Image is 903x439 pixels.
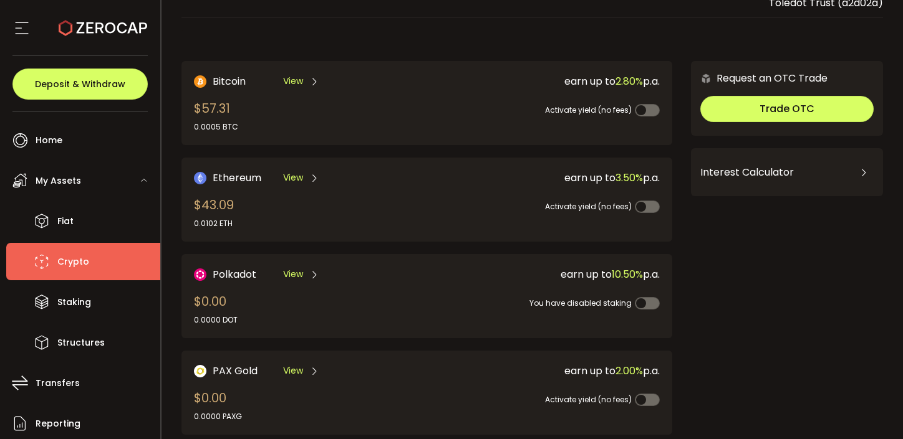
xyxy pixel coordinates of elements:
img: DOT [194,268,206,281]
span: PAX Gold [213,363,258,379]
div: earn up to p.a. [428,73,660,89]
div: earn up to p.a. [428,170,660,186]
div: 0.0000 DOT [194,314,238,326]
div: $43.09 [194,196,234,229]
img: Ethereum [194,172,206,184]
span: My Assets [36,172,81,190]
span: Transfers [36,374,80,392]
iframe: Chat Widget [624,20,903,439]
span: 2.80% [616,74,643,88]
button: Deposit & Withdraw [12,68,148,100]
span: Deposit & Withdraw [35,80,125,88]
span: Crypto [57,253,89,271]
span: View [283,364,303,377]
span: Activate yield (no fees) [545,394,632,405]
span: Activate yield (no fees) [545,201,632,212]
span: 2.00% [616,364,643,378]
span: View [283,75,303,88]
span: Activate yield (no fees) [545,105,632,115]
div: earn up to p.a. [428,363,660,379]
div: $57.31 [194,99,238,133]
div: 0.0102 ETH [194,218,234,229]
img: PAX Gold [194,365,206,377]
span: Reporting [36,415,80,433]
span: Staking [57,293,91,311]
span: View [283,268,303,281]
span: Bitcoin [213,73,246,89]
span: View [283,171,303,184]
span: Home [36,131,62,149]
div: 0.0000 PAXG [194,411,242,422]
span: Ethereum [213,170,261,186]
div: $0.00 [194,292,238,326]
img: Bitcoin [194,75,206,88]
span: 3.50% [616,171,643,185]
span: You have disabled staking [529,298,632,308]
span: Fiat [57,212,74,230]
div: earn up to p.a. [428,267,660,282]
span: 10.50% [612,267,643,281]
div: 0.0005 BTC [194,121,238,133]
span: Polkadot [213,267,256,282]
span: Structures [57,334,105,352]
div: $0.00 [194,389,242,422]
